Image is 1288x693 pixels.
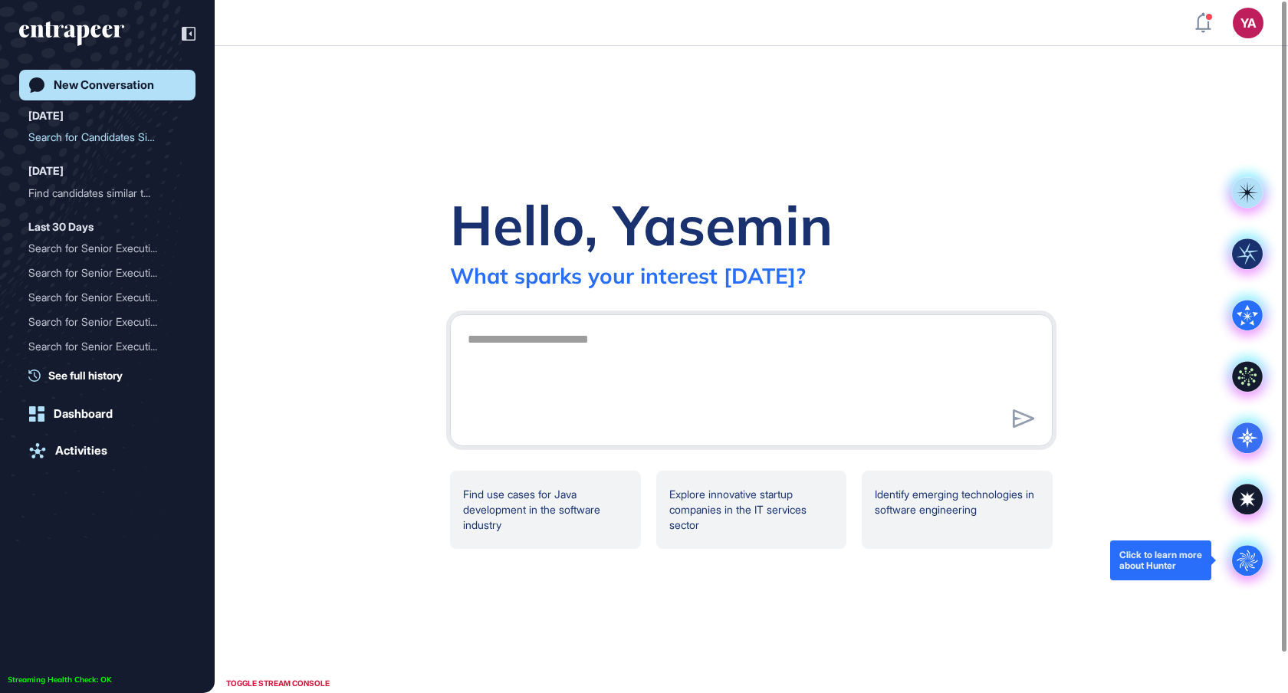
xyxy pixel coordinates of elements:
div: Find candidates similar to Yasemin Hukumdar [28,181,186,205]
div: Find candidates similar t... [28,181,174,205]
div: Find use cases for Java development in the software industry [450,471,641,549]
span: See full history [48,367,123,383]
div: Explore innovative startup companies in the IT services sector [656,471,847,549]
div: Search for Senior Executi... [28,236,174,261]
div: Search for Senior Executives and Directors in Europe with Expertise in Digital Banking and Paymen... [28,236,186,261]
div: Search for Senior Executives and Managers in Digital Banking and Payments across Germany, Estonia... [28,310,186,334]
button: YA [1233,8,1263,38]
a: Activities [19,435,195,466]
div: Search for Senior Executi... [28,261,174,285]
div: Search for Senior Executives and Directors in Digital Banking and Payment Systems in Germany, Est... [28,261,186,285]
div: Search for Senior Executi... [28,310,174,334]
a: See full history [28,367,195,383]
div: Search for Candidates Similar to Yasemin Hukumdar [28,125,186,149]
div: Click to learn more about Hunter [1119,550,1202,571]
div: [DATE] [28,107,64,125]
a: Dashboard [19,399,195,429]
div: Search for Candidates Sim... [28,125,174,149]
div: Search for Senior Executives, Managers, Directors, and Group Managers in Digital Banking and Paym... [28,285,186,310]
div: [DATE] [28,162,64,180]
div: Search for Senior Executi... [28,334,174,359]
div: Search for Senior Executives and Directors in Europe Specializing in Digital Banking, Payment Sys... [28,334,186,359]
div: Activities [55,444,107,458]
div: Last 30 Days [28,218,94,236]
div: Search for Senior Executi... [28,285,174,310]
div: New Conversation [54,78,154,92]
a: New Conversation [19,70,195,100]
div: What sparks your interest [DATE]? [450,262,806,289]
div: TOGGLE STREAM CONSOLE [222,674,333,693]
div: Identify emerging technologies in software engineering [862,471,1053,549]
div: Dashboard [54,407,113,421]
div: entrapeer-logo [19,21,124,46]
div: Hello, Yasemin [450,190,833,259]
